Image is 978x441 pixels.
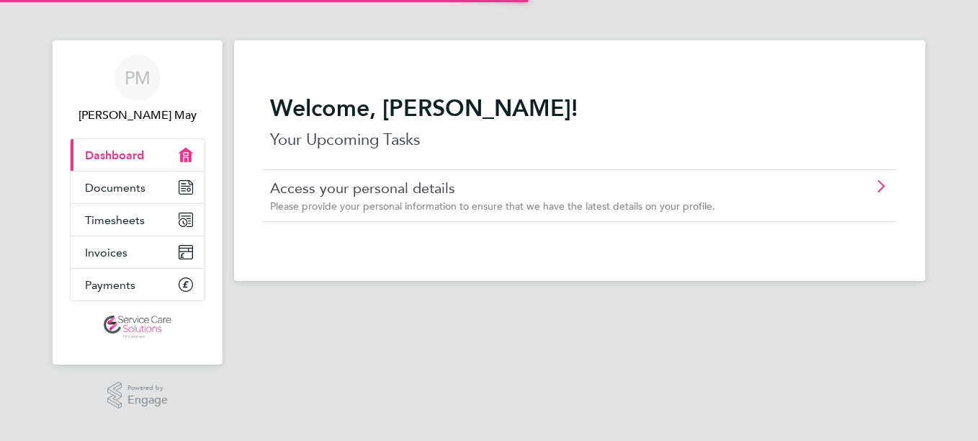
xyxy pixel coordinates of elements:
[127,394,168,406] span: Engage
[71,236,205,268] a: Invoices
[53,40,223,365] nav: Main navigation
[71,171,205,203] a: Documents
[85,213,145,227] span: Timesheets
[85,181,145,195] span: Documents
[85,148,144,162] span: Dashboard
[127,382,168,394] span: Powered by
[104,316,171,339] img: servicecare-logo-retina.png
[70,316,205,339] a: Go to home page
[70,55,205,124] a: PM[PERSON_NAME] May
[71,269,205,300] a: Payments
[107,382,169,409] a: Powered byEngage
[270,200,715,213] span: Please provide your personal information to ensure that we have the latest details on your profile.
[270,128,889,151] p: Your Upcoming Tasks
[125,68,151,87] span: PM
[71,139,205,171] a: Dashboard
[70,107,205,124] span: Patsy May
[85,246,127,259] span: Invoices
[85,278,135,292] span: Payments
[270,179,808,197] a: Access your personal details
[270,94,889,122] h2: Welcome, [PERSON_NAME]!
[71,204,205,236] a: Timesheets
